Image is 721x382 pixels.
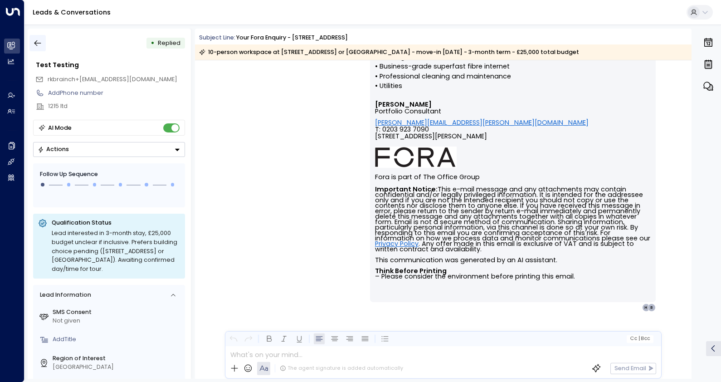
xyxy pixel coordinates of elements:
font: This e-mail message and any attachments may contain confidential and/or legally privileged inform... [375,185,650,281]
a: Leads & Conversations [33,8,111,17]
div: Test Testing [36,60,185,70]
a: Privacy Policy [375,241,419,246]
span: rkbrainch+1215@live.co.uk [48,75,177,84]
div: Lead Information [37,291,91,299]
span: Portfolio Consultant [375,108,441,115]
span: Cc Bcc [630,336,650,342]
div: AddTitle [53,335,182,344]
font: [PERSON_NAME] [375,100,432,109]
div: Your Fora Enquiry - [STREET_ADDRESS] [236,34,348,42]
span: rkbrainch+[EMAIL_ADDRESS][DOMAIN_NAME] [48,75,177,83]
div: Signature [375,101,651,279]
div: Button group with a nested menu [33,142,185,157]
div: Lead interested in 3-month stay, £25,000 budget unclear if inclusive. Prefers building choice pen... [52,229,180,274]
label: Region of Interest [53,354,182,363]
div: Not given [53,317,182,325]
button: Redo [243,333,254,345]
span: Replied [158,39,180,47]
label: SMS Consent [53,308,182,317]
font: Fora is part of The Office Group [375,172,480,181]
img: AIorK4ysLkpAD1VLoJghiceWoVRmgk1XU2vrdoLkeDLGAFfv_vh6vnfJOA1ilUWLDOVq3gZTs86hLsHm3vG- [375,147,457,168]
div: • [151,36,155,50]
strong: Think Before Printing [375,266,447,275]
div: Follow Up Sequence [40,170,179,179]
button: Actions [33,142,185,157]
div: 1215 ltd [48,102,185,111]
div: R [648,304,656,312]
span: Subject Line: [199,34,235,41]
span: | [638,336,640,342]
span: [STREET_ADDRESS][PERSON_NAME] [375,133,487,147]
button: Cc|Bcc [627,335,653,343]
div: [GEOGRAPHIC_DATA] [53,363,182,372]
button: Undo [228,333,239,345]
div: AI Mode [48,123,72,132]
div: H [642,304,650,312]
div: Actions [38,146,69,153]
a: [PERSON_NAME][EMAIL_ADDRESS][PERSON_NAME][DOMAIN_NAME] [375,119,589,126]
div: 10-person workspace at [STREET_ADDRESS] or [GEOGRAPHIC_DATA] - move-in [DATE] - 3-month term - £2... [199,48,579,57]
p: Qualification Status [52,219,180,227]
strong: Important Notice: [375,185,438,194]
span: T: 0203 923 7090 [375,126,429,133]
div: AddPhone number [48,89,185,98]
div: The agent signature is added automatically [280,365,403,372]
